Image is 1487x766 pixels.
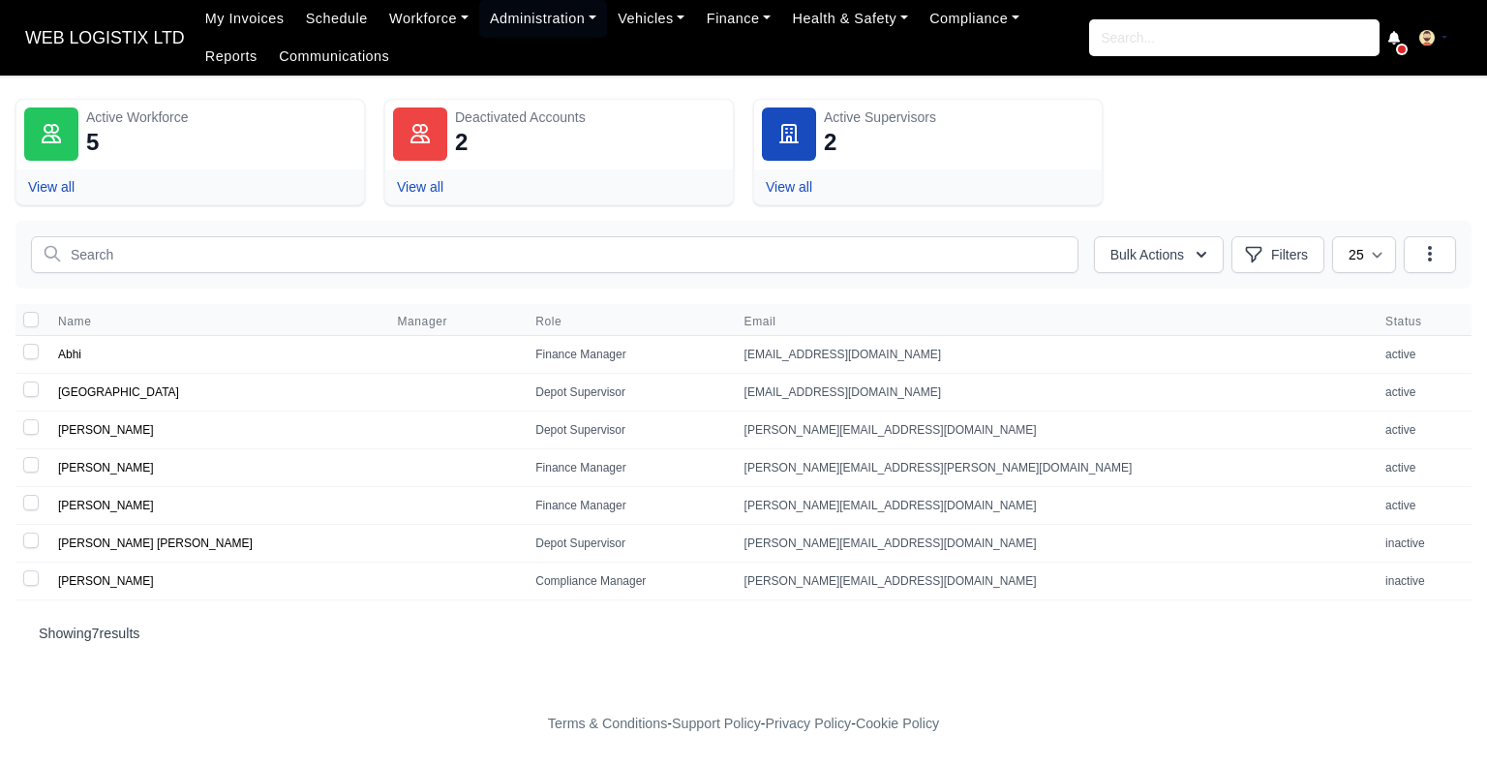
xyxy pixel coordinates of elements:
td: Depot Supervisor [524,374,732,412]
td: Finance Manager [524,487,732,525]
td: active [1374,336,1472,374]
a: [PERSON_NAME] [58,499,154,512]
td: Finance Manager [524,336,732,374]
button: Bulk Actions [1094,236,1224,273]
a: [GEOGRAPHIC_DATA] [58,385,179,399]
td: [PERSON_NAME][EMAIL_ADDRESS][PERSON_NAME][DOMAIN_NAME] [733,449,1374,487]
td: active [1374,449,1472,487]
input: Search [31,236,1078,273]
span: WEB LOGISTIX LTD [15,18,195,57]
button: Manager [397,314,463,329]
button: Filters [1231,236,1324,273]
button: Name [58,314,106,329]
div: Active Supervisors [824,107,1094,127]
span: Manager [397,314,447,329]
span: 7 [92,626,100,641]
a: [PERSON_NAME] [58,461,154,475]
td: Compliance Manager [524,563,732,600]
a: Terms & Conditions [548,716,667,731]
a: Privacy Policy [766,716,852,731]
td: [EMAIL_ADDRESS][DOMAIN_NAME] [733,374,1374,412]
td: [PERSON_NAME][EMAIL_ADDRESS][DOMAIN_NAME] [733,525,1374,563]
div: Deactivated Accounts [455,107,725,127]
td: [PERSON_NAME][EMAIL_ADDRESS][DOMAIN_NAME] [733,412,1374,449]
span: Email [744,314,1362,329]
td: [PERSON_NAME][EMAIL_ADDRESS][DOMAIN_NAME] [733,487,1374,525]
p: Showing results [39,624,1448,643]
td: [PERSON_NAME][EMAIL_ADDRESS][DOMAIN_NAME] [733,563,1374,600]
a: Cookie Policy [856,716,939,731]
span: Status [1385,314,1460,329]
td: inactive [1374,525,1472,563]
a: View all [397,179,443,195]
td: active [1374,487,1472,525]
a: WEB LOGISTIX LTD [15,19,195,57]
div: 2 [824,127,836,158]
a: [PERSON_NAME] [PERSON_NAME] [58,536,253,550]
td: inactive [1374,563,1472,600]
span: Role [535,314,561,329]
a: [PERSON_NAME] [58,423,154,437]
div: 2 [455,127,468,158]
a: Support Policy [672,716,761,731]
td: [EMAIL_ADDRESS][DOMAIN_NAME] [733,336,1374,374]
td: Finance Manager [524,449,732,487]
a: Reports [195,38,268,76]
a: Abhi [58,348,81,361]
a: View all [766,179,812,195]
div: - - - [192,713,1295,735]
td: Depot Supervisor [524,525,732,563]
iframe: Chat Widget [1390,673,1487,766]
a: View all [28,179,75,195]
a: Communications [268,38,401,76]
button: Role [535,314,577,329]
div: 5 [86,127,99,158]
td: Depot Supervisor [524,412,732,449]
input: Search... [1089,19,1380,56]
span: Name [58,314,91,329]
td: active [1374,412,1472,449]
div: Active Workforce [86,107,356,127]
td: active [1374,374,1472,412]
a: [PERSON_NAME] [58,574,154,588]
